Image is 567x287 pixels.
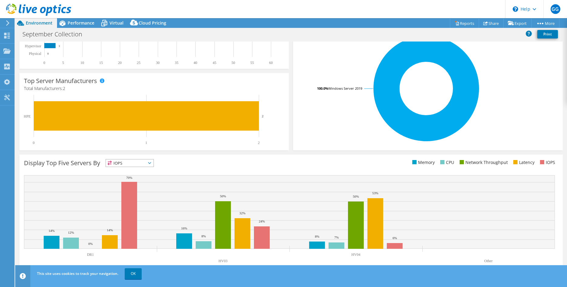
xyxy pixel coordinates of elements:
[49,229,55,232] text: 14%
[106,159,154,167] span: IOPS
[62,61,64,65] text: 5
[231,61,235,65] text: 50
[393,236,397,240] text: 6%
[25,44,41,48] text: Hypervisor
[118,61,122,65] text: 20
[99,61,103,65] text: 15
[513,6,518,12] svg: \n
[353,195,359,198] text: 50%
[145,141,147,145] text: 1
[125,268,142,279] a: OK
[194,61,197,65] text: 40
[156,61,160,65] text: 30
[107,228,113,232] text: 14%
[262,114,264,118] text: 2
[458,159,508,166] li: Network Throughput
[24,78,97,84] h3: Top Server Manufacturers
[551,4,560,14] span: GG
[538,159,555,166] li: IOPS
[137,61,140,65] text: 25
[63,85,65,91] span: 2
[328,86,362,91] tspan: Windows Server 2019
[484,259,492,263] text: Other
[334,235,339,239] text: 7%
[24,114,31,118] text: HPE
[258,141,260,145] text: 2
[317,86,328,91] tspan: 100.0%
[239,211,245,215] text: 32%
[20,31,92,38] h1: September Collection
[59,45,60,48] text: 3
[126,176,132,179] text: 70%
[29,52,41,56] text: Physical
[220,194,226,198] text: 50%
[372,191,378,195] text: 53%
[43,61,45,65] text: 0
[110,20,123,26] span: Virtual
[218,259,227,263] text: HV03
[512,159,535,166] li: Latency
[201,234,206,238] text: 8%
[531,18,559,28] a: More
[351,252,360,257] text: HV04
[315,235,319,238] text: 8%
[87,252,94,257] text: DR1
[47,52,49,55] text: 0
[24,85,284,92] h4: Total Manufacturers:
[37,271,118,276] span: This site uses cookies to track your navigation.
[213,61,216,65] text: 45
[250,61,254,65] text: 55
[68,20,94,26] span: Performance
[33,141,35,145] text: 0
[439,159,454,166] li: CPU
[175,61,178,65] text: 35
[88,242,93,245] text: 0%
[26,20,52,26] span: Environment
[411,159,435,166] li: Memory
[181,226,187,230] text: 16%
[259,219,265,223] text: 24%
[68,231,74,234] text: 12%
[80,61,84,65] text: 10
[479,18,504,28] a: Share
[139,20,166,26] span: Cloud Pricing
[537,30,558,38] a: Print
[269,61,273,65] text: 60
[503,18,532,28] a: Export
[450,18,479,28] a: Reports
